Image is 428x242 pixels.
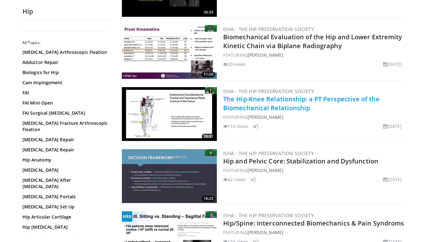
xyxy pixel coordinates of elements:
li: 42 views [223,176,246,183]
a: FAI Surgical [MEDICAL_DATA] [22,110,108,116]
a: Hip/Spine: Interconnected Biomechanics & Pain Syndroms [223,219,404,227]
a: Hip and Pelvic Core: Stabilization and Dysfunction [223,157,378,165]
a: ISHA - The Hip Preservation Society [223,88,314,94]
a: [MEDICAL_DATA] Repair [22,147,108,153]
div: FEATURING [223,52,404,58]
a: The Hip-Knee Relationship: a PT Perspective of the Biomechanical Relationship [223,95,380,112]
a: Biologics for Hip [22,69,108,76]
a: [MEDICAL_DATA] Portals [22,194,108,200]
a: ISHA - The Hip Preservation Society [223,26,314,32]
img: 292c1307-4274-4cce-a4ae-b6cd8cf7e8aa.300x170_q85_crop-smart_upscale.jpg [122,87,217,141]
a: [PERSON_NAME] [248,229,283,235]
a: Cam Impingement [22,80,108,86]
a: Biomechanical Evaluation of the Hip and Lower Extremity Kinetic Chain via Biplane Radiography [223,33,402,50]
img: f98fa5b6-d79e-4118-8ddc-4ffabcff162a.300x170_q85_crop-smart_upscale.jpg [122,149,217,203]
li: 3 [252,123,259,130]
a: ISHA - The Hip Preservation Society [223,212,314,219]
a: [PERSON_NAME] [248,167,283,173]
span: 30:35 [202,10,215,15]
a: 10:57 [122,87,217,141]
a: [PERSON_NAME] [248,52,283,58]
li: 20 views [223,61,246,67]
a: Hip [MEDICAL_DATA] [22,224,108,230]
span: 16:23 [202,196,215,201]
h2: All Topics: [22,40,110,45]
a: Hip Anatomy [22,157,108,163]
a: 11:39 [122,25,217,79]
li: [DATE] [383,123,402,130]
a: FAI [22,90,108,96]
div: FEATURING [223,114,404,120]
div: FEATURING [223,167,404,174]
a: [MEDICAL_DATA] [22,167,108,173]
a: [MEDICAL_DATA] After [MEDICAL_DATA] [22,177,108,190]
a: [MEDICAL_DATA] Arthroscopic Fixation [22,49,108,55]
a: Hip Capsule Reconstruction [22,234,108,240]
a: [MEDICAL_DATA] Repair [22,137,108,143]
li: [DATE] [383,61,402,67]
a: FAI Mini Open [22,100,108,106]
a: Hip Articular Cartilage [22,214,108,220]
li: 114 views [223,123,249,130]
a: Adductor Repair [22,59,108,66]
span: 10:57 [202,134,215,139]
span: 11:39 [202,72,215,77]
li: [DATE] [383,176,402,183]
a: ISHA - The Hip Preservation Society [223,150,314,156]
a: [MEDICAL_DATA] Fracture Arthroscopic Fixation [22,120,108,133]
li: 1 [250,176,256,183]
img: 6da35c9a-c555-4f75-a3af-495e0ca8239f.300x170_q85_crop-smart_upscale.jpg [122,25,217,79]
a: [MEDICAL_DATA] Set Up [22,204,108,210]
a: [PERSON_NAME] [248,114,283,120]
div: FEATURING [223,229,404,236]
a: 16:23 [122,149,217,203]
h2: Hip [22,7,111,16]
